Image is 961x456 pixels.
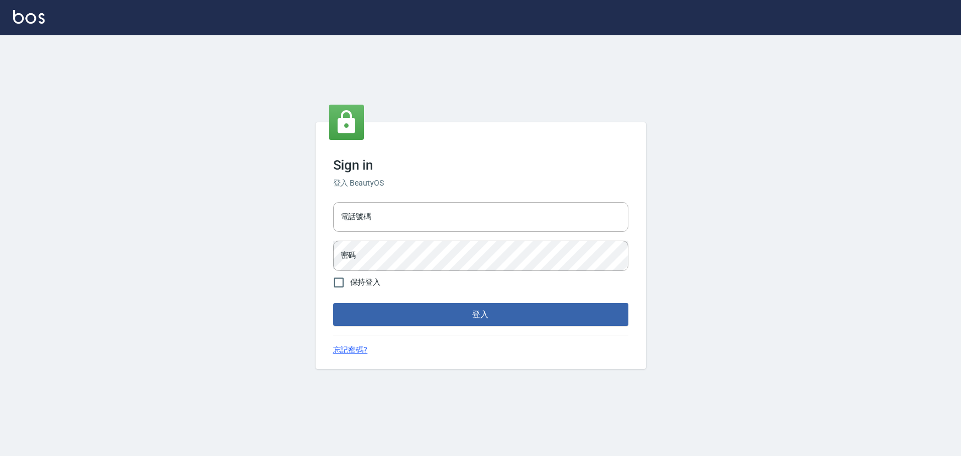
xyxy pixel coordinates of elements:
img: Logo [13,10,45,24]
h3: Sign in [333,158,628,173]
a: 忘記密碼? [333,344,368,356]
span: 保持登入 [350,276,381,288]
button: 登入 [333,303,628,326]
h6: 登入 BeautyOS [333,177,628,189]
